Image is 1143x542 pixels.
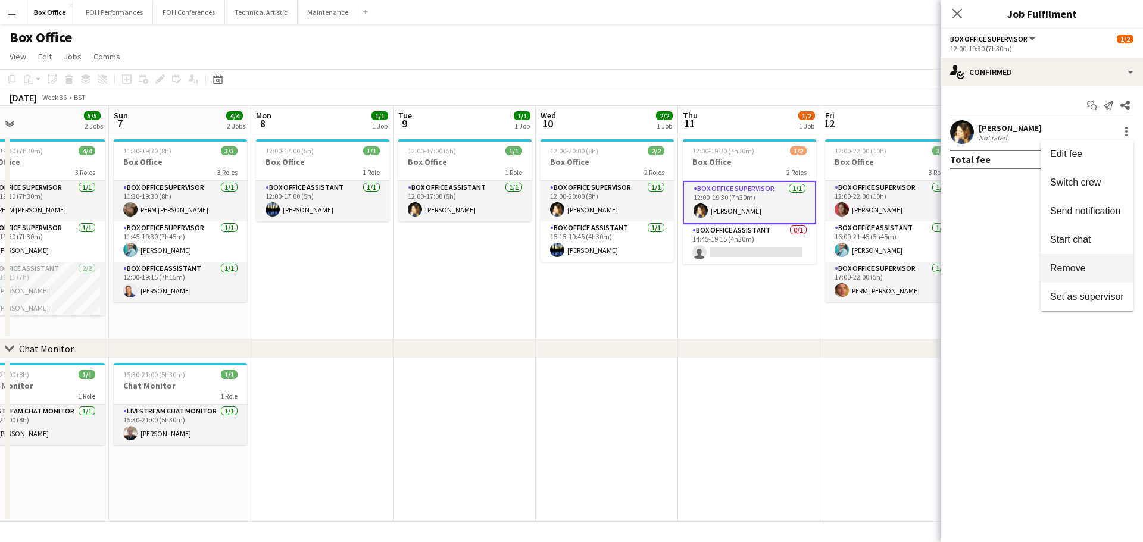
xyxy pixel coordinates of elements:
[1041,168,1133,197] button: Switch crew
[1050,149,1082,159] span: Edit fee
[1041,225,1133,254] button: Start chat
[1041,140,1133,168] button: Edit fee
[1041,283,1133,311] button: Set as supervisor
[1041,254,1133,283] button: Remove
[1050,234,1091,245] span: Start chat
[1041,197,1133,225] button: Send notification
[1050,206,1120,216] span: Send notification
[1050,263,1086,273] span: Remove
[1050,292,1124,302] span: Set as supervisor
[1050,177,1101,187] span: Switch crew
